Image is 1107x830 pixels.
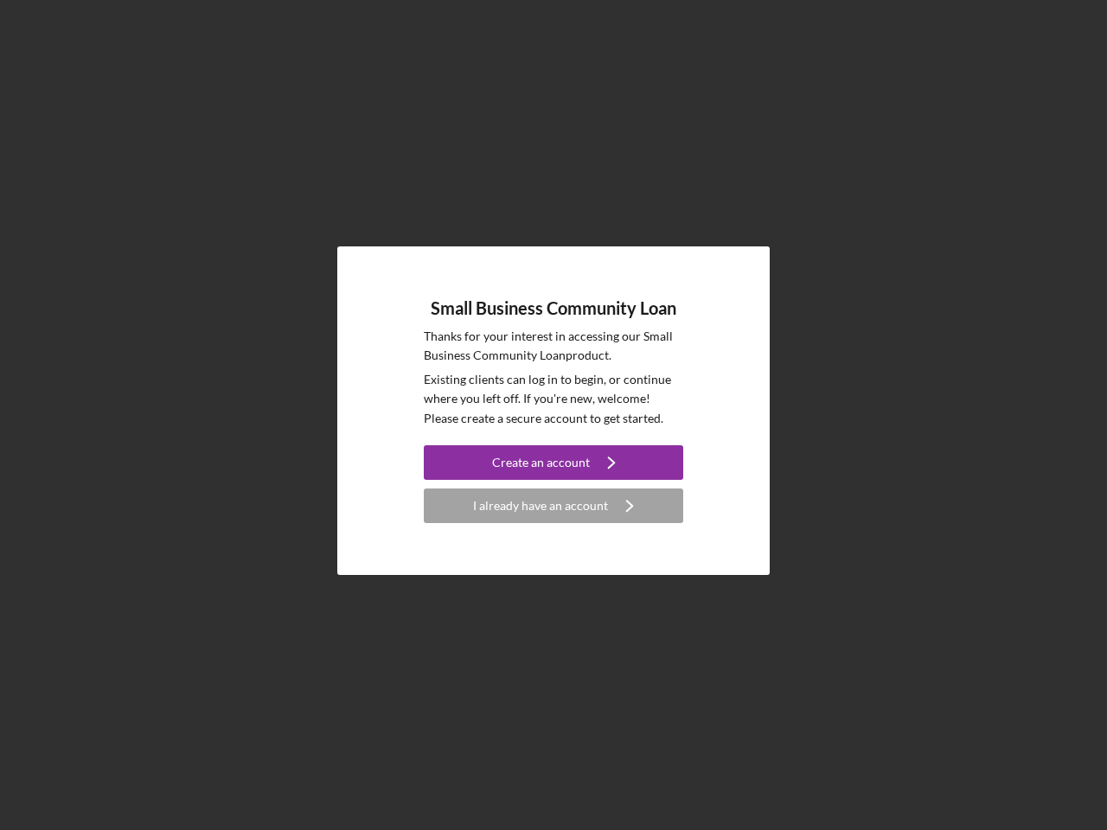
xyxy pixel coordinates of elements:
p: Thanks for your interest in accessing our Small Business Community Loan product. [424,327,683,366]
p: Existing clients can log in to begin, or continue where you left off. If you're new, welcome! Ple... [424,370,683,428]
h4: Small Business Community Loan [431,298,676,318]
a: Create an account [424,445,683,484]
button: I already have an account [424,488,683,523]
div: I already have an account [473,488,608,523]
div: Create an account [492,445,590,480]
button: Create an account [424,445,683,480]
